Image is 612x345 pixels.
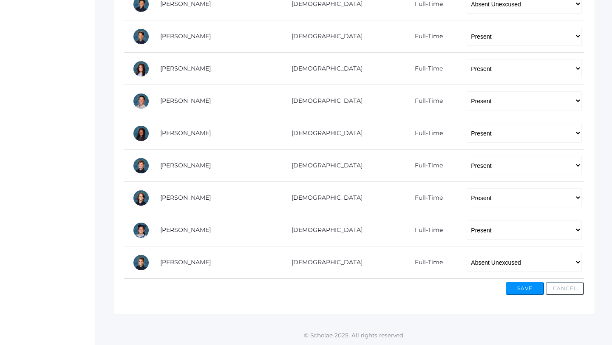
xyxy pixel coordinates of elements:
a: [PERSON_NAME] [160,161,211,169]
td: [DEMOGRAPHIC_DATA] [255,20,393,53]
td: Full-Time [393,150,459,182]
div: Nathaniel Torok [133,189,150,206]
td: [DEMOGRAPHIC_DATA] [255,182,393,214]
button: Cancel [546,282,584,295]
td: Full-Time [393,117,459,150]
a: [PERSON_NAME] [160,226,211,234]
div: Kadyn Ehrlich [133,60,150,77]
a: [PERSON_NAME] [160,258,211,266]
td: [DEMOGRAPHIC_DATA] [255,150,393,182]
td: [DEMOGRAPHIC_DATA] [255,246,393,279]
td: Full-Time [393,53,459,85]
td: [DEMOGRAPHIC_DATA] [255,53,393,85]
td: [DEMOGRAPHIC_DATA] [255,214,393,246]
td: Full-Time [393,85,459,117]
div: Levi Herrera [133,93,150,110]
td: Full-Time [393,182,459,214]
td: Full-Time [393,246,459,279]
div: Norah Hosking [133,125,150,142]
div: Levi Dailey-Langin [133,28,150,45]
button: Save [506,282,544,295]
td: [DEMOGRAPHIC_DATA] [255,117,393,150]
a: [PERSON_NAME] [160,129,211,137]
a: [PERSON_NAME] [160,97,211,105]
td: Full-Time [393,20,459,53]
p: © Scholae 2025. All rights reserved. [96,331,612,339]
td: Full-Time [393,214,459,246]
div: Brayden Zacharia [133,254,150,271]
a: [PERSON_NAME] [160,32,211,40]
div: Asher Pedersen [133,157,150,174]
a: [PERSON_NAME] [160,65,211,72]
td: [DEMOGRAPHIC_DATA] [255,85,393,117]
div: Annabelle Yepiskoposyan [133,222,150,239]
a: [PERSON_NAME] [160,194,211,201]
